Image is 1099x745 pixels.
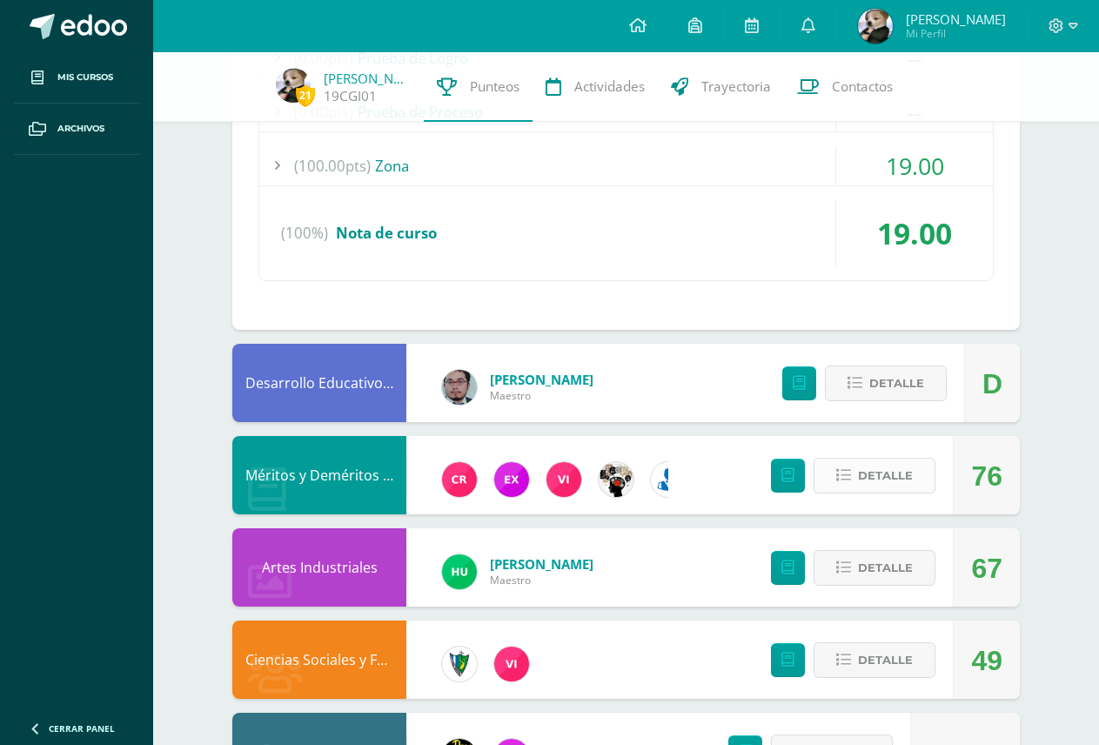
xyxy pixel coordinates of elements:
img: 34f7943ea4c6b9a2f9c1008682206d6f.png [276,68,311,103]
img: bd6d0aa147d20350c4821b7c643124fa.png [546,462,581,497]
div: D [982,345,1002,423]
a: Contactos [784,52,906,122]
img: bd6d0aa147d20350c4821b7c643124fa.png [494,647,529,681]
img: 6ed6846fa57649245178fca9fc9a58dd.png [651,462,686,497]
span: Detalle [869,367,924,399]
span: Trayectoria [701,77,771,96]
button: Detalle [814,642,935,678]
div: 67 [971,529,1002,607]
span: Detalle [858,644,913,676]
div: Ciencias Sociales y Formación Ciudadana e Interculturalidad [232,621,406,699]
div: Desarrollo Educativo y Proyecto de Vida [232,344,406,422]
div: Méritos y Deméritos 1ro. Básico "D" [232,436,406,514]
img: 34f7943ea4c6b9a2f9c1008682206d6f.png [858,9,893,44]
span: Contactos [832,77,893,96]
img: fd23069c3bd5c8dde97a66a86ce78287.png [442,554,477,589]
span: Maestro [490,388,593,403]
span: 19.00 [877,213,952,253]
span: 19.00 [886,150,944,182]
span: [PERSON_NAME] [490,555,593,573]
a: 19CGI01 [324,87,377,105]
div: 49 [971,621,1002,700]
span: (100%) [281,200,328,266]
img: 9f174a157161b4ddbe12118a61fed988.png [442,647,477,681]
a: [PERSON_NAME] [324,70,411,87]
span: Detalle [858,552,913,584]
span: Maestro [490,573,593,587]
a: Mis cursos [14,52,139,104]
span: Punteos [470,77,519,96]
span: Mis cursos [57,70,113,84]
span: [PERSON_NAME] [490,371,593,388]
div: Zona [259,146,993,185]
span: Archivos [57,122,104,136]
span: [PERSON_NAME] [906,10,1006,28]
div: Artes Industriales [232,528,406,607]
a: Trayectoria [658,52,784,122]
button: Detalle [814,550,935,586]
button: Detalle [825,366,947,401]
span: Cerrar panel [49,722,115,735]
a: Actividades [533,52,658,122]
img: ce84f7dabd80ed5f5aa83b4480291ac6.png [494,462,529,497]
span: Mi Perfil [906,26,1006,41]
img: d172b984f1f79fc296de0e0b277dc562.png [599,462,633,497]
div: 76 [971,437,1002,515]
span: Detalle [858,460,913,492]
a: Archivos [14,104,139,155]
img: 5fac68162d5e1b6fbd390a6ac50e103d.png [442,370,477,405]
img: ab28fb4d7ed199cf7a34bbef56a79c5b.png [442,462,477,497]
a: Punteos [424,52,533,122]
span: (100.00pts) [294,146,371,185]
span: 21 [296,84,315,106]
span: Actividades [574,77,645,96]
span: Nota de curso [336,223,437,243]
button: Detalle [814,458,935,493]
